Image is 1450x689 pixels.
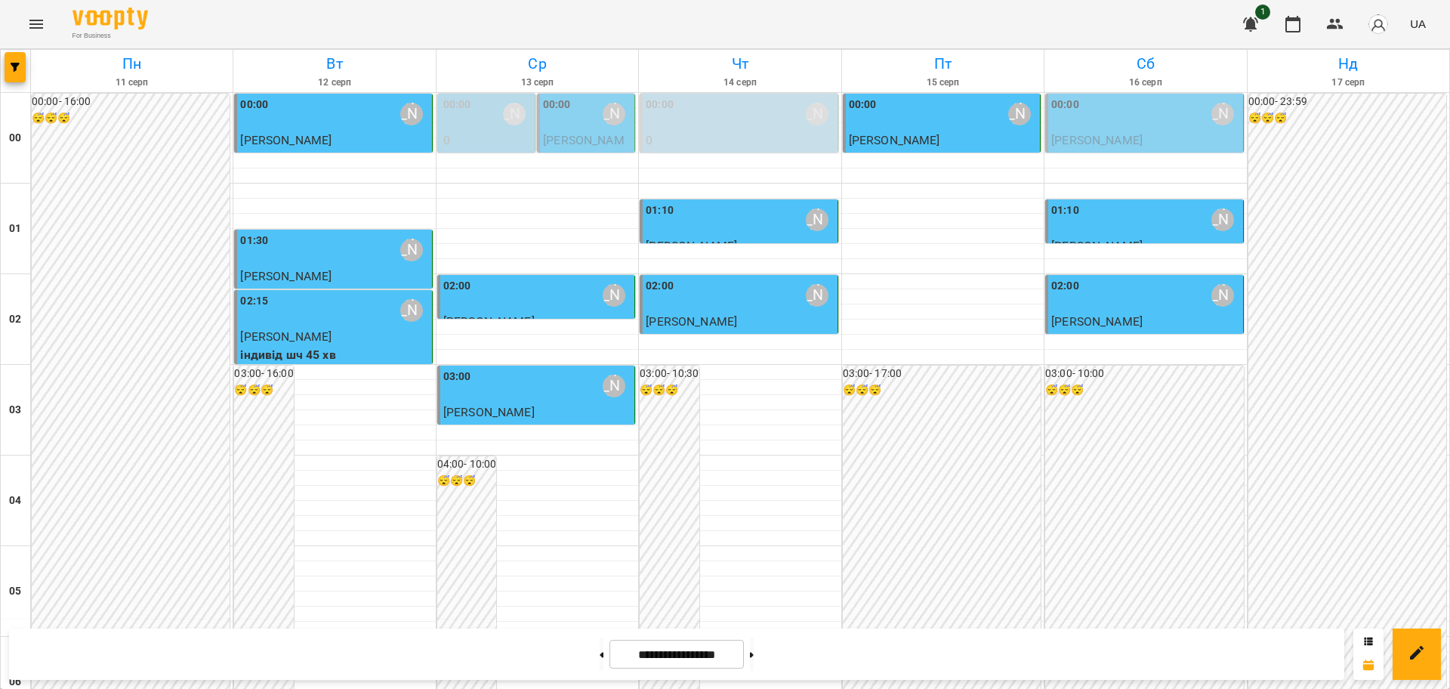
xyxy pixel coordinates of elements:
[646,97,674,113] label: 00:00
[646,278,674,295] label: 02:00
[72,31,148,41] span: For Business
[1211,209,1234,231] div: Вовк Галина
[646,331,834,349] p: індивід шч 45 хв
[1051,314,1143,329] span: [PERSON_NAME]
[72,8,148,29] img: Voopty Logo
[443,278,471,295] label: 02:00
[9,583,21,600] h6: 05
[439,52,636,76] h6: Ср
[9,311,21,328] h6: 02
[1047,76,1244,90] h6: 16 серп
[9,221,21,237] h6: 01
[1051,150,1239,168] p: індивід шч 45 хв
[1248,94,1446,110] h6: 00:00 - 23:59
[234,366,293,382] h6: 03:00 - 16:00
[1008,103,1031,125] div: Вовк Галина
[806,103,828,125] div: Вовк Галина
[603,375,625,397] div: Вовк Галина
[1051,97,1079,113] label: 00:00
[843,382,1041,399] h6: 😴😴😴
[437,473,496,490] h6: 😴😴😴
[443,97,471,113] label: 00:00
[400,299,423,322] div: Вовк Галина
[240,97,268,113] label: 00:00
[1051,202,1079,219] label: 01:10
[33,52,230,76] h6: Пн
[646,150,834,185] p: індивід МА 45 хв ([PERSON_NAME])
[443,131,532,150] p: 0
[646,314,737,329] span: [PERSON_NAME]
[1211,284,1234,307] div: Вовк Галина
[603,284,625,307] div: Вовк Галина
[640,382,699,399] h6: 😴😴😴
[1051,331,1239,349] p: індивід шч 45 хв
[439,76,636,90] h6: 13 серп
[443,150,532,203] p: індивід шч 45 хв ([PERSON_NAME])
[236,76,433,90] h6: 12 серп
[543,97,571,113] label: 00:00
[843,366,1041,382] h6: 03:00 - 17:00
[849,150,1037,168] p: індивід МА 45 хв
[543,133,625,165] span: [PERSON_NAME]
[443,405,535,419] span: [PERSON_NAME]
[1404,10,1432,38] button: UA
[1410,16,1426,32] span: UA
[236,52,433,76] h6: Вт
[400,239,423,261] div: Вовк Галина
[240,269,332,283] span: [PERSON_NAME]
[9,493,21,509] h6: 04
[1250,76,1447,90] h6: 17 серп
[640,366,699,382] h6: 03:00 - 10:30
[240,286,428,304] p: індивід шч 45 хв
[437,456,496,473] h6: 04:00 - 10:00
[646,239,737,253] span: [PERSON_NAME]
[1368,14,1389,35] img: avatar_s.png
[641,52,838,76] h6: Чт
[1045,366,1243,382] h6: 03:00 - 10:00
[849,97,877,113] label: 00:00
[603,103,625,125] div: Вовк Галина
[849,133,940,147] span: [PERSON_NAME]
[1047,52,1244,76] h6: Сб
[33,76,230,90] h6: 11 серп
[1051,133,1143,147] span: [PERSON_NAME]
[806,284,828,307] div: Вовк Галина
[240,329,332,344] span: [PERSON_NAME]
[240,293,268,310] label: 02:15
[240,133,332,147] span: [PERSON_NAME]
[646,202,674,219] label: 01:10
[234,382,293,399] h6: 😴😴😴
[400,103,423,125] div: Вовк Галина
[240,346,428,364] p: індивід шч 45 хв
[9,402,21,419] h6: 03
[806,209,828,231] div: Вовк Галина
[503,103,526,125] div: Вовк Галина
[1211,103,1234,125] div: Вовк Галина
[1248,110,1446,127] h6: 😴😴😴
[32,94,230,110] h6: 00:00 - 16:00
[9,130,21,147] h6: 00
[443,369,471,385] label: 03:00
[18,6,54,42] button: Menu
[1045,382,1243,399] h6: 😴😴😴
[844,52,1041,76] h6: Пт
[1255,5,1270,20] span: 1
[1051,278,1079,295] label: 02:00
[240,233,268,249] label: 01:30
[1051,239,1143,253] span: [PERSON_NAME]
[1250,52,1447,76] h6: Нд
[844,76,1041,90] h6: 15 серп
[32,110,230,127] h6: 😴😴😴
[240,150,428,168] p: індивід МА 45 хв
[646,131,834,150] p: 0
[641,76,838,90] h6: 14 серп
[443,422,631,440] p: індивід МА 45 хв
[443,314,535,329] span: [PERSON_NAME]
